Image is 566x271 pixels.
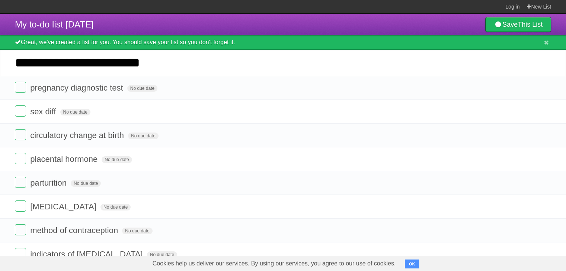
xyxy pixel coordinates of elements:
span: No due date [100,204,131,210]
span: No due date [60,109,90,115]
label: Done [15,200,26,212]
span: No due date [122,228,152,234]
label: Done [15,82,26,93]
label: Done [15,129,26,140]
span: No due date [128,133,158,139]
span: sex diff [30,107,58,116]
span: No due date [127,85,157,92]
b: This List [518,21,543,28]
span: My to-do list [DATE] [15,19,94,29]
label: Done [15,224,26,235]
span: pregnancy diagnostic test [30,83,125,92]
span: [MEDICAL_DATA] [30,202,98,211]
span: placental hormone [30,154,99,164]
label: Done [15,177,26,188]
span: No due date [102,156,132,163]
span: No due date [71,180,101,187]
span: No due date [147,251,177,258]
label: Done [15,248,26,259]
button: OK [405,259,419,268]
span: circulatory change at birth [30,131,126,140]
span: method of contraception [30,226,120,235]
label: Done [15,105,26,117]
span: Cookies help us deliver our services. By using our services, you agree to our use of cookies. [145,256,403,271]
span: indicators of [MEDICAL_DATA] [30,249,144,259]
span: parturition [30,178,68,187]
a: SaveThis List [485,17,551,32]
label: Done [15,153,26,164]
